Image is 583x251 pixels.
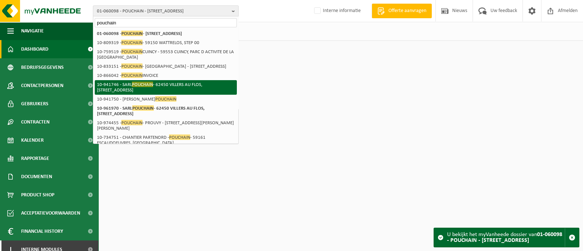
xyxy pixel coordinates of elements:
label: Interne informatie [313,5,361,16]
span: Rapportage [21,149,49,168]
span: Kalender [21,131,44,149]
span: POUCHAIN [169,134,190,140]
span: POUCHAIN [132,82,153,87]
li: 10-809319 - - 59150 WATTRELOS, STEP 00 [95,38,237,47]
span: 01-060098 - POUCHAIN - [STREET_ADDRESS] [97,6,229,17]
span: Navigatie [21,22,44,40]
span: Documenten [21,168,52,186]
li: 10-941750 - [PERSON_NAME] [95,95,237,104]
strong: 01-060098 - POUCHAIN - [STREET_ADDRESS] [447,232,562,243]
span: Product Shop [21,186,54,204]
span: POUCHAIN [121,40,142,45]
a: Offerte aanvragen [372,4,432,18]
div: U bekijkt het myVanheede dossier van [447,228,565,247]
li: 10-941746 - SARL - 62450 VILLERS AU FLOS, [STREET_ADDRESS] [95,80,237,95]
span: Gebruikers [21,95,48,113]
li: 10-759519 - CUINCY - 59553 CUINCY, PARC D ACTIVITE DE LA [GEOGRAPHIC_DATA] [95,47,237,62]
span: Contracten [21,113,50,131]
span: Offerte aanvragen [387,7,428,15]
strong: 01-060098 - - [STREET_ADDRESS] [97,31,182,36]
span: POUCHAIN [121,72,142,78]
span: POUCHAIN [155,96,176,102]
span: POUCHAIN [132,105,154,111]
span: POUCHAIN [121,63,142,69]
span: Financial History [21,222,63,240]
span: Bedrijfsgegevens [21,58,64,77]
input: Zoeken naar gekoppelde vestigingen [95,18,237,27]
strong: 10-961970 - SARL - 62450 VILLERS AU FLOS, [STREET_ADDRESS] [97,105,204,116]
li: 10-866042 - INVOICE [95,71,237,80]
li: 10-734751 - CHANTIER PARTENORD - - 59161 ESCAUDOEUVRES, [GEOGRAPHIC_DATA] [95,133,237,148]
span: POUCHAIN [121,49,142,54]
span: POUCHAIN [121,31,143,36]
span: Dashboard [21,40,48,58]
span: Acceptatievoorwaarden [21,204,80,222]
li: 10-833151 - - [GEOGRAPHIC_DATA] - [STREET_ADDRESS] [95,62,237,71]
li: 10-974455 - - PROUVY - [STREET_ADDRESS][PERSON_NAME][PERSON_NAME] [95,118,237,133]
span: Contactpersonen [21,77,63,95]
span: POUCHAIN [121,120,142,125]
button: 01-060098 - POUCHAIN - [STREET_ADDRESS] [93,5,239,16]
